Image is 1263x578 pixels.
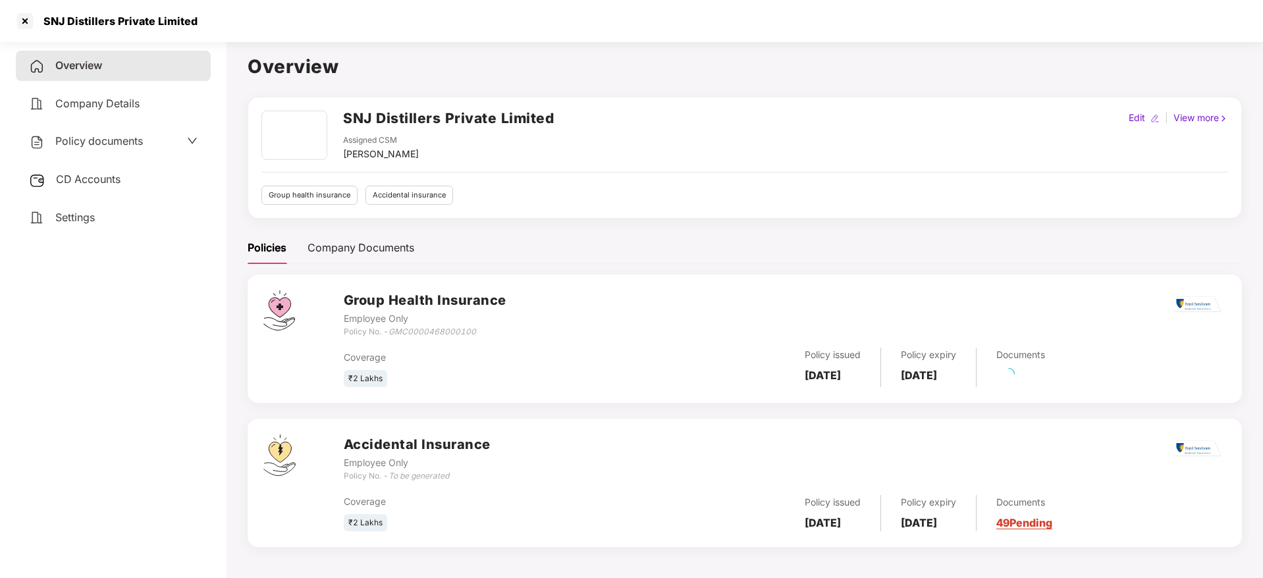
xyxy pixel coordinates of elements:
span: loading [1002,367,1015,381]
div: ₹2 Lakhs [344,370,387,388]
img: svg+xml;base64,PHN2ZyB4bWxucz0iaHR0cDovL3d3dy53My5vcmcvMjAwMC9zdmciIHdpZHRoPSIyNCIgaGVpZ2h0PSIyNC... [29,59,45,74]
span: Policy documents [55,134,143,147]
b: [DATE] [901,516,937,529]
span: Company Details [55,97,140,110]
span: Overview [55,59,102,72]
div: Coverage [344,350,638,365]
div: ₹2 Lakhs [344,514,387,532]
i: GMC0000468000100 [389,327,476,336]
div: Employee Only [344,311,506,326]
div: | [1162,111,1171,125]
b: [DATE] [805,516,841,529]
img: svg+xml;base64,PHN2ZyB4bWxucz0iaHR0cDovL3d3dy53My5vcmcvMjAwMC9zdmciIHdpZHRoPSIyNCIgaGVpZ2h0PSIyNC... [29,134,45,150]
div: Edit [1126,111,1148,125]
div: Accidental insurance [365,186,453,205]
b: [DATE] [805,369,841,382]
a: 49 Pending [996,516,1052,529]
span: Settings [55,211,95,224]
div: Coverage [344,494,638,509]
div: SNJ Distillers Private Limited [36,14,198,28]
h3: Accidental Insurance [344,434,491,455]
img: editIcon [1150,114,1160,123]
img: svg+xml;base64,PHN2ZyB3aWR0aD0iMjUiIGhlaWdodD0iMjQiIHZpZXdCb3g9IjAgMCAyNSAyNCIgZmlsbD0ibm9uZSIgeG... [29,172,45,188]
img: rightIcon [1219,114,1228,123]
img: svg+xml;base64,PHN2ZyB4bWxucz0iaHR0cDovL3d3dy53My5vcmcvMjAwMC9zdmciIHdpZHRoPSI0Ny43MTQiIGhlaWdodD... [263,290,295,330]
div: Policy issued [805,348,861,362]
div: Documents [996,348,1045,362]
div: Policies [248,240,286,256]
div: Policy No. - [344,470,491,483]
img: svg+xml;base64,PHN2ZyB4bWxucz0iaHR0cDovL3d3dy53My5vcmcvMjAwMC9zdmciIHdpZHRoPSIyNCIgaGVpZ2h0PSIyNC... [29,96,45,112]
img: svg+xml;base64,PHN2ZyB4bWxucz0iaHR0cDovL3d3dy53My5vcmcvMjAwMC9zdmciIHdpZHRoPSI0OS4zMjEiIGhlaWdodD... [263,434,296,476]
h1: Overview [248,52,1242,81]
b: [DATE] [901,369,937,382]
img: rsi.png [1174,440,1222,457]
div: Policy No. - [344,326,506,338]
div: Policy expiry [901,495,956,510]
img: svg+xml;base64,PHN2ZyB4bWxucz0iaHR0cDovL3d3dy53My5vcmcvMjAwMC9zdmciIHdpZHRoPSIyNCIgaGVpZ2h0PSIyNC... [29,210,45,226]
div: Documents [996,495,1052,510]
img: rsi.png [1174,296,1222,313]
div: View more [1171,111,1231,125]
div: Company Documents [308,240,414,256]
span: down [187,136,198,146]
i: To be generated [389,471,449,481]
div: Assigned CSM [343,134,419,147]
div: [PERSON_NAME] [343,147,419,161]
h3: Group Health Insurance [344,290,506,311]
h2: SNJ Distillers Private Limited [343,107,554,129]
div: Policy expiry [901,348,956,362]
span: CD Accounts [56,172,121,186]
div: Policy issued [805,495,861,510]
div: Group health insurance [261,186,358,205]
div: Employee Only [344,456,491,470]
